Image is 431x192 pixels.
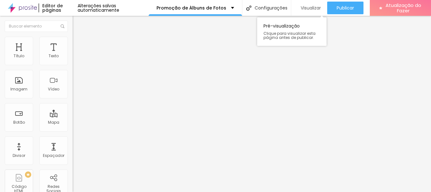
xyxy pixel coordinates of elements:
[337,5,354,11] font: Publicar
[43,153,64,158] font: Espaçador
[42,3,63,13] font: Editor de páginas
[10,86,27,92] font: Imagem
[48,120,59,125] font: Mapa
[291,2,327,14] button: Visualizar
[156,5,226,11] font: Promoção de Álbuns de Fotos
[255,5,287,11] font: Configurações
[48,86,59,92] font: Vídeo
[73,16,431,192] iframe: Editor
[263,31,316,40] font: Clique para visualizar esta página antes de publicar.
[49,53,59,59] font: Texto
[327,2,363,14] button: Publicar
[5,21,68,32] input: Buscar elemento
[386,2,421,14] font: Atualização do Fazer
[246,5,251,11] img: Ícone
[263,23,300,29] font: Pré-visualização
[301,5,321,11] font: Visualizar
[13,153,25,158] font: Divisor
[61,24,64,28] img: Ícone
[78,3,119,13] font: Alterações salvas automaticamente
[14,53,24,59] font: Título
[13,120,25,125] font: Botão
